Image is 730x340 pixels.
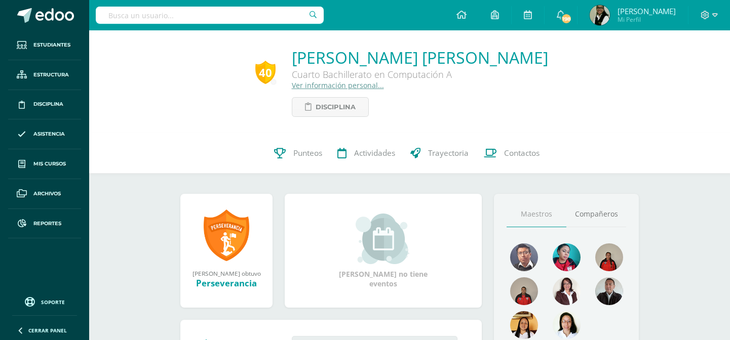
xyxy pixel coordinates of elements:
span: Mi Perfil [618,15,676,24]
img: 210e15fe5aec93a35c2ff202ea992515.png [553,311,581,339]
span: Disciplina [33,100,63,108]
span: Reportes [33,220,61,228]
a: Punteos [266,133,330,174]
span: Disciplina [316,98,356,116]
span: [PERSON_NAME] [618,6,676,16]
div: 40 [255,61,276,84]
a: Reportes [8,209,81,239]
div: Perseverancia [190,277,262,289]
a: Maestros [507,201,566,227]
img: 2641568233371aec4da1e5ad82614674.png [590,5,610,25]
span: Soporte [41,299,65,306]
input: Busca un usuario... [96,7,324,24]
span: Estudiantes [33,41,70,49]
div: Cuarto Bachillerato en Computación A [292,68,548,80]
a: Estudiantes [8,30,81,60]
a: Trayectoria [403,133,476,174]
img: 4cadd866b9674bb26779ba88b494ab1f.png [595,243,623,271]
img: 177a0cef6189344261906be38084f07c.png [510,277,538,305]
span: Estructura [33,71,69,79]
span: Mis cursos [33,160,66,168]
img: 1c7763f46a97a60cb2d0673d8595e6ce.png [553,243,581,271]
span: Actividades [354,148,395,158]
a: Soporte [12,294,77,308]
img: 0d3619d765a73a478c6d916ef7d79d35.png [595,277,623,305]
a: Estructura [8,60,81,90]
span: 198 [561,13,572,24]
span: Cerrar panel [28,327,67,334]
div: [PERSON_NAME] obtuvo [190,269,262,277]
img: 46f6fa15264c5e69646c4d280a212a31.png [510,311,538,339]
a: Ver información personal... [292,80,384,90]
a: Contactos [476,133,547,174]
a: [PERSON_NAME] [PERSON_NAME] [292,47,548,68]
img: 7439dc799ba188a81a1faa7afdec93a0.png [553,277,581,305]
a: Archivos [8,179,81,209]
span: Punteos [293,148,322,158]
span: Contactos [504,148,540,158]
span: Trayectoria [428,148,469,158]
a: Asistencia [8,119,81,149]
a: Mis cursos [8,149,81,179]
img: bf3cc4379d1deeebe871fe3ba6f72a08.png [510,243,538,271]
div: [PERSON_NAME] no tiene eventos [333,214,434,288]
span: Asistencia [33,130,65,138]
a: Actividades [330,133,403,174]
span: Archivos [33,190,61,198]
img: event_small.png [356,214,411,264]
a: Disciplina [292,97,369,117]
a: Disciplina [8,90,81,120]
a: Compañeros [566,201,626,227]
